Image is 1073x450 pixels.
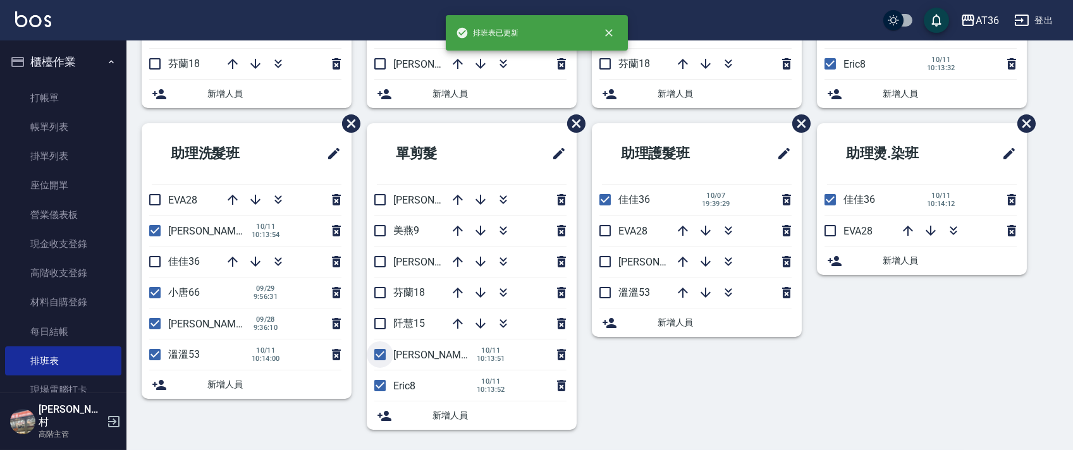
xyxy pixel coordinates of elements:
[843,193,875,205] span: 佳佳36
[393,349,475,361] span: [PERSON_NAME]6
[477,377,505,386] span: 10/11
[5,346,121,375] a: 排班表
[142,80,352,108] div: 新增人員
[602,131,739,176] h2: 助理護髮班
[5,375,121,404] a: 現場電腦打卡
[252,284,279,293] span: 09/29
[618,193,650,205] span: 佳佳36
[456,27,519,39] span: 排班表已更新
[252,293,279,301] span: 9:56:31
[5,171,121,200] a: 座位開單
[883,87,1017,100] span: 新增人員
[152,131,288,176] h2: 助理洗髮班
[5,83,121,113] a: 打帳單
[827,131,966,176] h2: 助理燙.染班
[883,254,1017,267] span: 新增人員
[367,80,577,108] div: 新增人員
[168,286,200,298] span: 小唐66
[477,386,505,394] span: 10:13:52
[393,58,475,70] span: [PERSON_NAME]6
[843,58,866,70] span: Eric8
[618,256,706,268] span: [PERSON_NAME]58
[592,80,802,108] div: 新增人員
[1008,105,1038,142] span: 刪除班表
[252,324,279,332] span: 9:36:10
[5,288,121,317] a: 材料自購登錄
[393,317,425,329] span: 阡慧15
[252,355,280,363] span: 10:14:00
[618,58,650,70] span: 芬蘭18
[658,87,792,100] span: 新增人員
[595,19,623,47] button: close
[927,56,955,64] span: 10/11
[393,256,481,268] span: [PERSON_NAME]16
[168,194,197,206] span: EVA28
[658,316,792,329] span: 新增人員
[432,87,567,100] span: 新增人員
[976,13,999,28] div: AT36
[252,315,279,324] span: 09/28
[168,318,255,330] span: [PERSON_NAME]58
[252,222,280,231] span: 10/11
[39,403,103,429] h5: [PERSON_NAME]村
[252,231,280,239] span: 10:13:54
[702,200,730,208] span: 19:39:29
[5,113,121,142] a: 帳單列表
[5,46,121,78] button: 櫃檯作業
[142,370,352,399] div: 新增人員
[377,131,500,176] h2: 單剪髮
[5,317,121,346] a: 每日結帳
[817,80,1027,108] div: 新增人員
[592,308,802,337] div: 新增人員
[783,105,812,142] span: 刪除班表
[955,8,1004,33] button: AT36
[5,229,121,258] a: 現金收支登錄
[544,138,567,169] span: 修改班表的標題
[5,200,121,229] a: 營業儀表板
[207,378,341,391] span: 新增人員
[168,58,200,70] span: 芬蘭18
[817,246,1027,275] div: 新增人員
[5,258,121,288] a: 高階收支登錄
[319,138,341,169] span: 修改班表的標題
[10,409,35,434] img: Person
[477,355,505,363] span: 10:13:51
[393,224,419,236] span: 美燕9
[5,142,121,171] a: 掛單列表
[1009,9,1058,32] button: 登出
[924,8,949,33] button: save
[393,194,481,206] span: [PERSON_NAME]11
[843,225,873,237] span: EVA28
[927,64,955,72] span: 10:13:32
[393,286,425,298] span: 芬蘭18
[477,346,505,355] span: 10/11
[432,409,567,422] span: 新增人員
[168,225,255,237] span: [PERSON_NAME]55
[618,225,647,237] span: EVA28
[15,11,51,27] img: Logo
[39,429,103,440] p: 高階主管
[994,138,1017,169] span: 修改班表的標題
[702,192,730,200] span: 10/07
[618,286,650,298] span: 溫溫53
[927,200,955,208] span: 10:14:12
[207,87,341,100] span: 新增人員
[367,401,577,430] div: 新增人員
[927,192,955,200] span: 10/11
[769,138,792,169] span: 修改班表的標題
[333,105,362,142] span: 刪除班表
[252,346,280,355] span: 10/11
[168,348,200,360] span: 溫溫53
[558,105,587,142] span: 刪除班表
[168,255,200,267] span: 佳佳36
[393,380,415,392] span: Eric8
